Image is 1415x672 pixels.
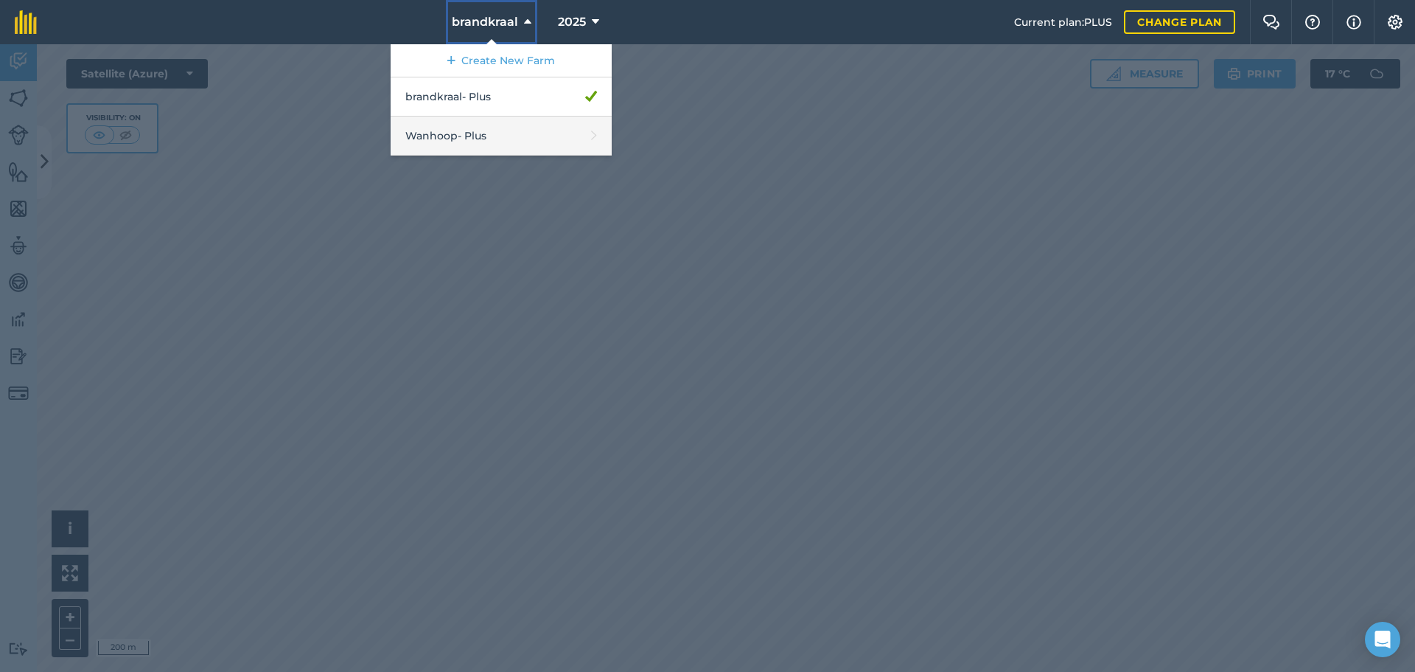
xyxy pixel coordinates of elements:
a: Change plan [1124,10,1235,34]
img: svg+xml;base64,PHN2ZyB4bWxucz0iaHR0cDovL3d3dy53My5vcmcvMjAwMC9zdmciIHdpZHRoPSIxNyIgaGVpZ2h0PSIxNy... [1346,13,1361,31]
span: brandkraal [452,13,518,31]
span: Current plan : PLUS [1014,14,1112,30]
a: brandkraal- Plus [391,77,612,117]
span: 2025 [558,13,586,31]
img: Two speech bubbles overlapping with the left bubble in the forefront [1262,15,1280,30]
a: Create New Farm [391,44,612,77]
img: fieldmargin Logo [15,10,37,34]
a: Wanhoop- Plus [391,117,612,156]
img: A question mark icon [1304,15,1321,30]
img: A cog icon [1386,15,1404,30]
div: Open Intercom Messenger [1365,622,1400,657]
